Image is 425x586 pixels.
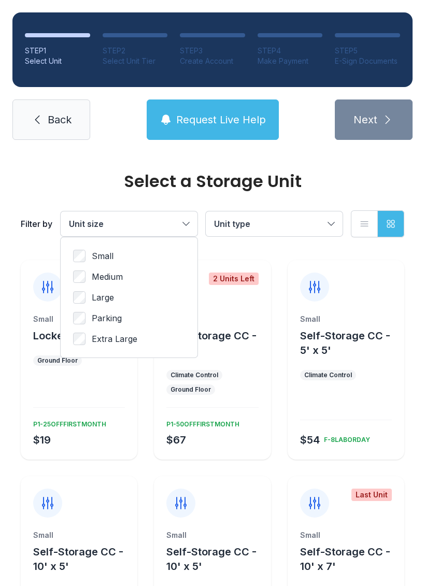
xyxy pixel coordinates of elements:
span: Large [92,291,114,304]
button: Locker - 3' x 3' [33,328,109,343]
button: Self-Storage CC - 10' x 5' [33,545,133,574]
div: F-8LABORDAY [320,432,370,444]
div: Small [300,530,392,540]
div: Select a Storage Unit [21,173,404,190]
span: Locker - 3' x 3' [33,330,109,342]
span: Self-Storage CC - 10' x 5' [33,546,123,573]
button: Self-Storage CC - 5' x 5' [166,328,266,358]
div: Ground Floor [37,356,78,365]
div: Make Payment [258,56,323,66]
div: Small [33,314,125,324]
div: STEP 5 [335,46,400,56]
input: Extra Large [73,333,86,345]
div: Small [166,314,258,324]
input: Small [73,250,86,262]
div: Small [166,530,258,540]
span: Next [353,112,377,127]
div: P1-25OFFFIRSTMONTH [29,416,106,428]
button: Unit type [206,211,343,236]
div: STEP 1 [25,46,90,56]
div: Small [300,314,392,324]
div: Small [33,530,125,540]
div: Filter by [21,218,52,230]
span: Unit type [214,219,250,229]
div: Last Unit [351,489,392,501]
span: Medium [92,270,123,283]
input: Medium [73,270,86,283]
span: Small [92,250,114,262]
div: Ground Floor [171,385,211,394]
div: $54 [300,433,320,447]
div: E-Sign Documents [335,56,400,66]
div: Create Account [180,56,245,66]
div: P1-50OFFFIRSTMONTH [162,416,239,428]
div: $19 [33,433,51,447]
span: Extra Large [92,333,137,345]
span: Self-Storage CC - 5' x 5' [300,330,390,356]
span: Parking [92,312,122,324]
span: Back [48,112,72,127]
div: STEP 2 [103,46,168,56]
div: STEP 3 [180,46,245,56]
span: Self-Storage CC - 5' x 5' [166,330,257,356]
button: Unit size [61,211,197,236]
div: STEP 4 [258,46,323,56]
span: Request Live Help [176,112,266,127]
div: Select Unit Tier [103,56,168,66]
button: Self-Storage CC - 5' x 5' [300,328,400,358]
div: Climate Control [304,371,352,379]
div: $67 [166,433,186,447]
span: Self-Storage CC - 10' x 7' [300,546,390,573]
div: Climate Control [171,371,218,379]
input: Parking [73,312,86,324]
span: Unit size [69,219,104,229]
button: Self-Storage CC - 10' x 7' [300,545,400,574]
span: Self-Storage CC - 10' x 5' [166,546,257,573]
div: Select Unit [25,56,90,66]
input: Large [73,291,86,304]
button: Self-Storage CC - 10' x 5' [166,545,266,574]
div: 2 Units Left [209,273,259,285]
